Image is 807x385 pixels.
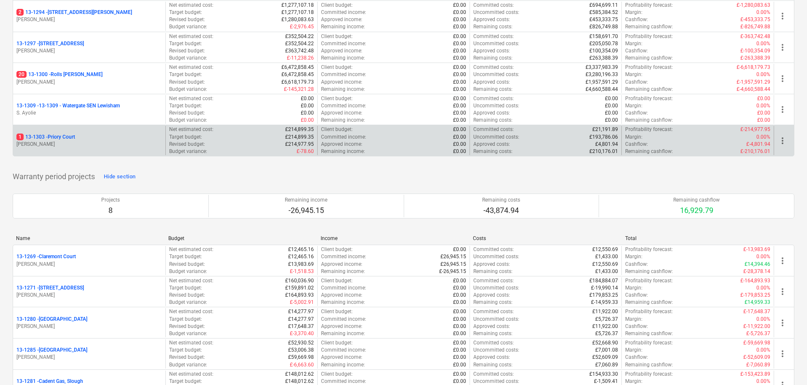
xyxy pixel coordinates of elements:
p: £-17,648.37 [743,308,770,315]
p: Margin : [625,40,642,47]
p: Profitability forecast : [625,246,673,253]
p: £14,394.46 [745,261,770,268]
p: 13-1300 - Rolls [PERSON_NAME] [16,71,103,78]
p: Profitability forecast : [625,2,673,9]
p: Cashflow : [625,261,648,268]
p: Net estimated cost : [169,246,213,253]
p: Approved income : [321,109,362,117]
p: £0.00 [453,316,466,323]
p: [PERSON_NAME] [16,354,162,361]
p: £0.00 [453,16,466,23]
span: 1 [16,134,24,140]
p: Margin : [625,253,642,260]
p: £4,660,588.44 [586,86,618,93]
span: 2 [16,9,24,16]
p: Committed costs : [473,308,514,315]
p: £0.00 [757,117,770,124]
p: [PERSON_NAME] [16,292,162,299]
p: £263,388.39 [589,55,618,62]
p: Committed income : [321,9,366,16]
p: £-363,742.48 [740,33,770,40]
p: Profitability forecast : [625,64,673,71]
p: £0.00 [453,47,466,55]
p: Approved income : [321,323,362,330]
p: -26,945.15 [285,205,327,216]
p: £0.00 [453,323,466,330]
p: 13-1280 - [GEOGRAPHIC_DATA] [16,316,87,323]
p: Committed costs : [473,2,514,9]
p: Client budget : [321,246,353,253]
p: £6,472,858.45 [281,71,314,78]
p: Profitability forecast : [625,33,673,40]
p: Remaining income : [321,117,365,124]
p: Net estimated cost : [169,33,213,40]
p: S. Ayolie [16,109,162,117]
p: 0.00% [756,71,770,78]
p: Approved income : [321,141,362,148]
p: £0.00 [453,148,466,155]
p: £0.00 [453,308,466,315]
p: £0.00 [453,292,466,299]
p: £0.00 [453,109,466,117]
p: £164,893.93 [285,292,314,299]
p: 13-1285 - [GEOGRAPHIC_DATA] [16,347,87,354]
p: £0.00 [605,95,618,102]
p: Revised budget : [169,79,205,86]
p: £-4,660,588.44 [737,86,770,93]
p: Cashflow : [625,141,648,148]
p: £-28,378.14 [743,268,770,275]
p: Profitability forecast : [625,277,673,284]
p: £0.00 [453,126,466,133]
p: £184,884.07 [589,277,618,284]
p: Budget variance : [169,299,207,306]
p: £12,465.16 [288,253,314,260]
p: £1,957,591.29 [586,79,618,86]
p: Remaining income : [321,23,365,30]
p: Committed costs : [473,246,514,253]
p: Committed income : [321,284,366,292]
p: £-210,176.01 [740,148,770,155]
p: -43,874.94 [482,205,520,216]
p: Client budget : [321,95,353,102]
p: Budget variance : [169,117,207,124]
p: Profitability forecast : [625,308,673,315]
p: £5,726.37 [595,316,618,323]
p: £-826,749.88 [740,23,770,30]
p: £-1,280,083.63 [737,2,770,9]
p: £158,691.70 [589,33,618,40]
p: £159,891.02 [285,284,314,292]
div: 13-1309 -13-1309 - Watergate SEN LewishamS. Ayolie [16,102,162,117]
p: £0.00 [605,102,618,109]
p: £0.00 [453,64,466,71]
p: Net estimated cost : [169,277,213,284]
div: Costs [473,235,618,241]
p: £0.00 [453,2,466,9]
p: Profitability forecast : [625,126,673,133]
p: 0.00% [756,40,770,47]
p: £-6,618,179.73 [737,64,770,71]
p: £179,853.25 [589,292,618,299]
p: Approved costs : [473,47,510,55]
p: Remaining income : [321,86,365,93]
p: £826,749.88 [589,23,618,30]
button: Hide section [102,170,138,183]
p: £0.00 [301,117,314,124]
p: Approved costs : [473,16,510,23]
p: £1,277,107.18 [281,9,314,16]
p: £160,036.90 [285,277,314,284]
p: £0.00 [453,95,466,102]
p: £1,277,107.18 [281,2,314,9]
p: £3,280,196.33 [586,71,618,78]
p: Cashflow : [625,16,648,23]
span: more_vert [777,287,788,297]
p: Budget variance : [169,55,207,62]
p: 0.00% [756,134,770,141]
p: Net estimated cost : [169,2,213,9]
span: more_vert [777,74,788,84]
p: 13-1309 - 13-1309 - Watergate SEN Lewisham [16,102,120,109]
p: Remaining income : [321,268,365,275]
p: Client budget : [321,2,353,9]
p: Client budget : [321,33,353,40]
p: Approved costs : [473,109,510,117]
p: [PERSON_NAME] [16,261,162,268]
